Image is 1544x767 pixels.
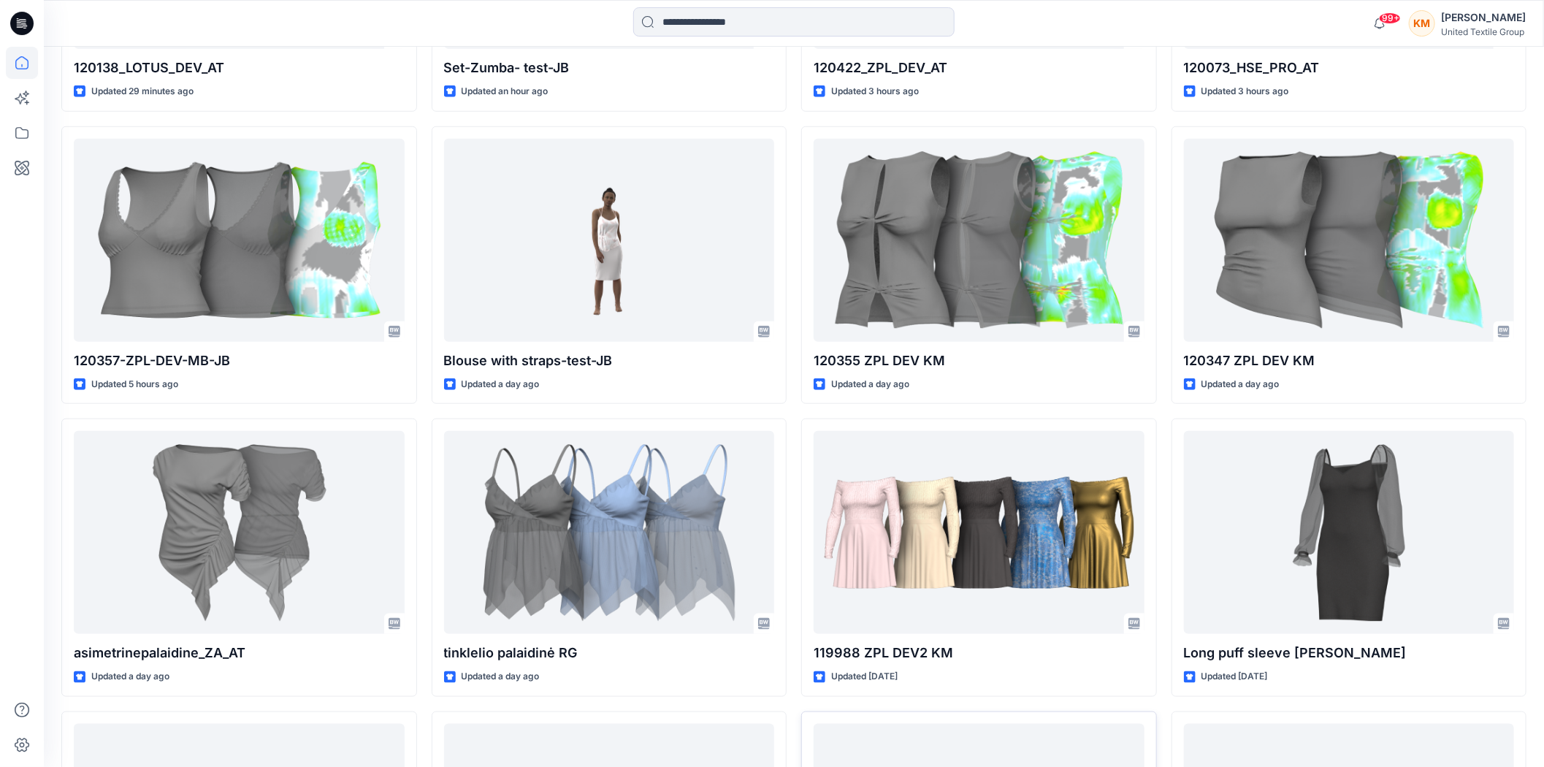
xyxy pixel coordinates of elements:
p: 120073_HSE_PRO_AT [1184,58,1515,78]
p: 119988 ZPL DEV2 KM [814,643,1144,663]
div: United Textile Group [1441,26,1526,37]
p: Updated a day ago [831,377,909,392]
a: Blouse with straps-test-JB [444,139,775,342]
p: 120347 ZPL DEV KM [1184,351,1515,371]
p: Updated 29 minutes ago [91,84,194,99]
p: Long puff sleeve [PERSON_NAME] [1184,643,1515,663]
p: Updated a day ago [462,669,540,684]
p: Updated a day ago [1201,377,1280,392]
p: asimetrinepalaidine_ZA_AT [74,643,405,663]
p: Updated a day ago [462,377,540,392]
div: KM [1409,10,1435,37]
a: asimetrinepalaidine_ZA_AT [74,431,405,634]
p: Updated [DATE] [831,669,898,684]
a: tinklelio palaidinė RG [444,431,775,634]
p: 120138_LOTUS_DEV_AT [74,58,405,78]
p: Updated 3 hours ago [831,84,919,99]
p: 120355 ZPL DEV KM [814,351,1144,371]
p: Set-Zumba- test-JB [444,58,775,78]
p: Updated a day ago [91,669,169,684]
span: 99+ [1379,12,1401,24]
p: tinklelio palaidinė RG [444,643,775,663]
p: Blouse with straps-test-JB [444,351,775,371]
p: 120422_ZPL_DEV_AT [814,58,1144,78]
a: 120347 ZPL DEV KM [1184,139,1515,342]
p: 120357-ZPL-DEV-MB-JB [74,351,405,371]
a: 120355 ZPL DEV KM [814,139,1144,342]
a: Long puff sleeve rushing RG [1184,431,1515,634]
a: 119988 ZPL DEV2 KM [814,431,1144,634]
a: 120357-ZPL-DEV-MB-JB [74,139,405,342]
p: Updated 5 hours ago [91,377,178,392]
p: Updated [DATE] [1201,669,1268,684]
p: Updated an hour ago [462,84,549,99]
p: Updated 3 hours ago [1201,84,1289,99]
div: [PERSON_NAME] [1441,9,1526,26]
